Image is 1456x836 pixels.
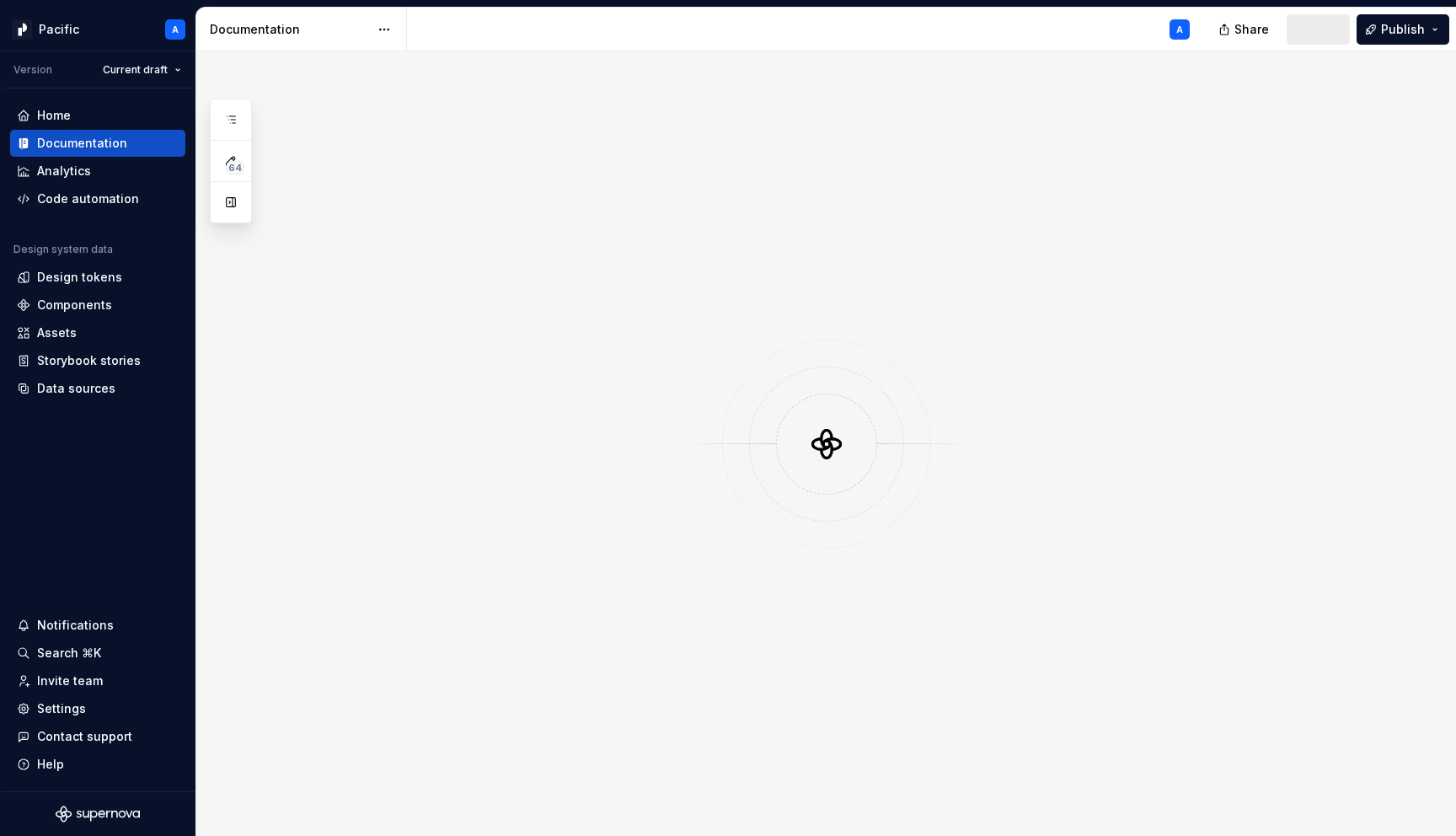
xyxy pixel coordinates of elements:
[37,269,122,286] div: Design tokens
[1234,21,1269,38] span: Share
[1381,21,1425,38] span: Publish
[10,612,185,639] button: Notifications
[10,102,185,129] a: Home
[10,640,185,667] button: Search ⌘K
[37,324,77,341] div: Assets
[10,158,185,185] a: Analytics
[37,190,139,207] div: Code automation
[10,667,185,694] a: Invite team
[210,21,369,38] div: Documentation
[172,23,179,36] div: A
[37,107,71,124] div: Home
[10,319,185,346] a: Assets
[10,695,185,722] a: Settings
[10,723,185,750] button: Contact support
[37,163,91,180] div: Analytics
[39,21,79,38] div: Pacific
[95,58,189,82] button: Current draft
[37,352,141,369] div: Storybook stories
[1210,14,1280,45] button: Share
[37,617,114,634] div: Notifications
[226,161,244,174] span: 64
[10,130,185,157] a: Documentation
[10,264,185,291] a: Design tokens
[13,243,113,256] div: Design system data
[10,185,185,212] a: Code automation
[56,806,140,823] svg: Supernova Logo
[37,700,86,717] div: Settings
[13,63,52,77] div: Version
[10,292,185,319] a: Components
[37,728,132,745] div: Contact support
[37,645,101,662] div: Search ⌘K
[12,19,32,40] img: 8d0dbd7b-a897-4c39-8ca0-62fbda938e11.png
[10,375,185,402] a: Data sources
[103,63,168,77] span: Current draft
[1357,14,1449,45] button: Publish
[37,297,112,313] div: Components
[37,380,115,397] div: Data sources
[10,751,185,778] button: Help
[37,756,64,773] div: Help
[1176,23,1183,36] div: A
[10,347,185,374] a: Storybook stories
[37,673,103,689] div: Invite team
[3,11,192,47] button: PacificA
[37,135,127,152] div: Documentation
